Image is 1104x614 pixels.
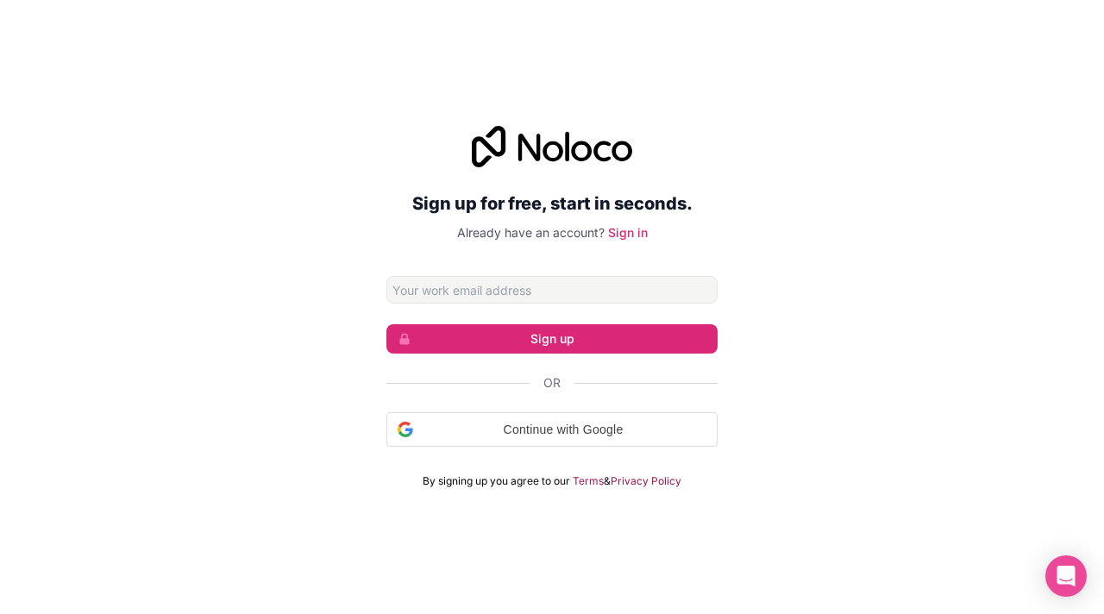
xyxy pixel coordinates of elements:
span: Already have an account? [457,225,605,240]
h2: Sign up for free, start in seconds. [386,188,718,219]
button: Sign up [386,324,718,354]
input: Email address [386,276,718,304]
div: Open Intercom Messenger [1045,555,1087,597]
a: Privacy Policy [611,474,681,488]
span: & [604,474,611,488]
a: Sign in [608,225,648,240]
span: Or [543,374,561,392]
a: Terms [573,474,604,488]
span: By signing up you agree to our [423,474,570,488]
span: Continue with Google [420,421,706,439]
div: Continue with Google [386,412,718,447]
